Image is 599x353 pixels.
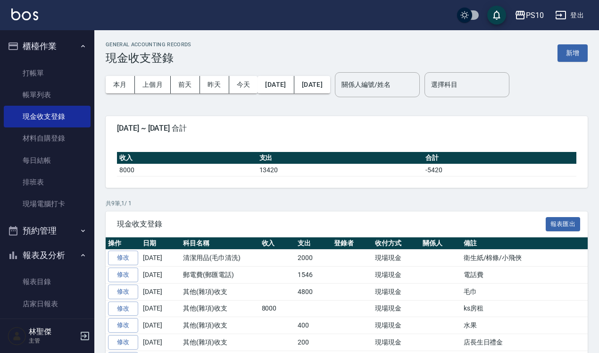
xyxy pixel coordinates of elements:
[200,76,229,93] button: 昨天
[423,152,576,164] th: 合計
[551,7,588,24] button: 登出
[135,76,171,93] button: 上個月
[373,267,420,284] td: 現場現金
[546,219,581,228] a: 報表匯出
[4,84,91,106] a: 帳單列表
[108,251,138,265] a: 修改
[181,237,259,250] th: 科目名稱
[4,271,91,293] a: 報表目錄
[4,127,91,149] a: 材料自購登錄
[181,334,259,351] td: 其他(雜項)收支
[4,193,91,215] a: 現場電腦打卡
[106,199,588,208] p: 共 9 筆, 1 / 1
[108,335,138,350] a: 修改
[373,300,420,317] td: 現場現金
[258,76,294,93] button: [DATE]
[4,243,91,268] button: 報表及分析
[4,315,91,336] a: 互助日報表
[295,250,332,267] td: 2000
[181,317,259,334] td: 其他(雜項)收支
[29,327,77,336] h5: 林聖傑
[557,48,588,57] a: 新增
[141,283,181,300] td: [DATE]
[4,219,91,243] button: 預約管理
[106,237,141,250] th: 操作
[295,283,332,300] td: 4800
[295,317,332,334] td: 400
[295,267,332,284] td: 1546
[181,267,259,284] td: 郵電費(郵匯電話)
[181,283,259,300] td: 其他(雜項)收支
[117,164,257,176] td: 8000
[229,76,258,93] button: 今天
[373,250,420,267] td: 現場現金
[420,237,461,250] th: 關係人
[4,62,91,84] a: 打帳單
[108,302,138,316] a: 修改
[4,150,91,171] a: 每日結帳
[487,6,506,25] button: save
[106,42,191,48] h2: GENERAL ACCOUNTING RECORDS
[108,285,138,299] a: 修改
[171,76,200,93] button: 前天
[373,237,420,250] th: 收付方式
[257,152,424,164] th: 支出
[423,164,576,176] td: -5420
[117,152,257,164] th: 收入
[181,250,259,267] td: 清潔用品(毛巾清洗)
[294,76,330,93] button: [DATE]
[4,293,91,315] a: 店家日報表
[11,8,38,20] img: Logo
[526,9,544,21] div: PS10
[259,300,296,317] td: 8000
[259,237,296,250] th: 收入
[4,34,91,59] button: 櫃檯作業
[141,300,181,317] td: [DATE]
[106,51,191,65] h3: 現金收支登錄
[29,336,77,345] p: 主管
[141,250,181,267] td: [DATE]
[257,164,424,176] td: 13420
[557,44,588,62] button: 新增
[108,318,138,333] a: 修改
[108,268,138,282] a: 修改
[373,317,420,334] td: 現場現金
[4,171,91,193] a: 排班表
[373,283,420,300] td: 現場現金
[106,76,135,93] button: 本月
[332,237,373,250] th: 登錄者
[546,217,581,232] button: 報表匯出
[511,6,548,25] button: PS10
[117,124,576,133] span: [DATE] ~ [DATE] 合計
[8,327,26,345] img: Person
[141,334,181,351] td: [DATE]
[141,237,181,250] th: 日期
[141,267,181,284] td: [DATE]
[295,334,332,351] td: 200
[117,219,546,229] span: 現金收支登錄
[4,106,91,127] a: 現金收支登錄
[141,317,181,334] td: [DATE]
[373,334,420,351] td: 現場現金
[295,237,332,250] th: 支出
[181,300,259,317] td: 其他(雜項)收支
